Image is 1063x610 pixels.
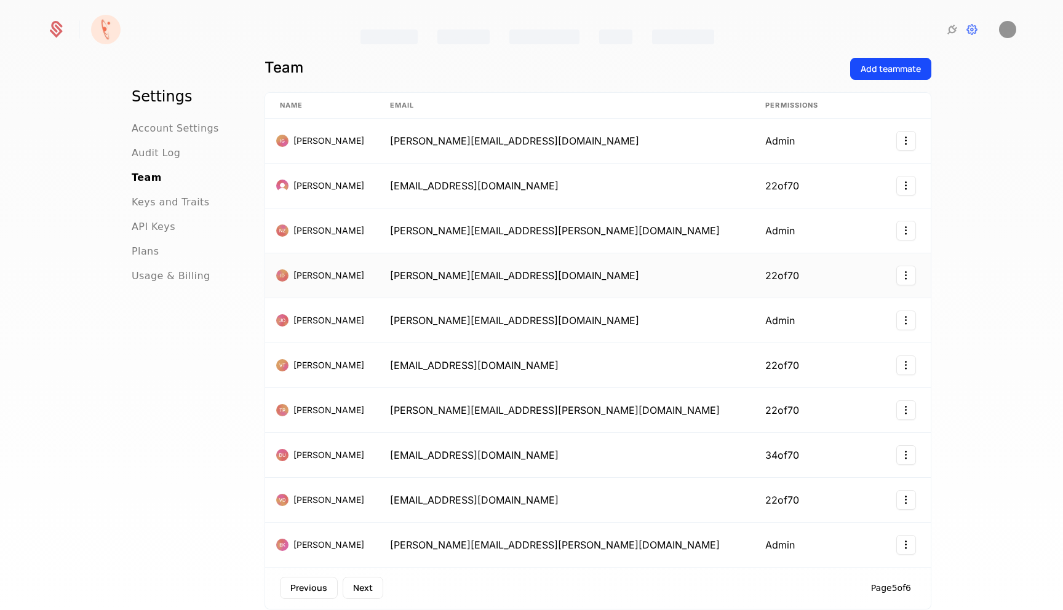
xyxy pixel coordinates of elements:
div: Companies [509,30,579,44]
img: Eric Kennedy [276,539,289,551]
img: Vladana Djordjevic [276,494,289,506]
div: Features [360,30,418,44]
img: Florence [91,15,121,44]
button: Select action [896,311,916,330]
a: Usage & Billing [132,269,210,283]
span: [PERSON_NAME] [293,224,364,237]
nav: Main [132,87,235,283]
span: [PERSON_NAME][EMAIL_ADDRESS][DOMAIN_NAME] [390,314,639,327]
a: API Keys [132,220,175,234]
th: Name [265,93,375,119]
span: Admin [765,224,795,237]
span: [PERSON_NAME] [293,135,364,147]
button: Select action [896,355,916,375]
img: Nikola Zendeli [276,224,289,237]
button: Select action [896,176,916,196]
div: Components [652,30,714,44]
img: Luka Lazic [999,21,1016,38]
button: Select action [896,490,916,510]
button: Next [343,577,383,599]
span: [PERSON_NAME] [293,404,364,416]
button: Select action [896,131,916,151]
a: Audit Log [132,146,180,160]
span: 22 of 70 [765,404,799,416]
span: Admin [765,135,795,147]
a: Account Settings [132,121,219,136]
img: Sanja Kovacevic [276,180,289,192]
div: Catalog [437,30,490,44]
button: Previous [280,577,338,599]
h1: Settings [132,87,235,106]
button: Select action [896,400,916,420]
img: Tom Paresi [276,404,289,416]
span: [PERSON_NAME] [293,494,364,506]
span: [PERSON_NAME][EMAIL_ADDRESS][PERSON_NAME][DOMAIN_NAME] [390,404,720,416]
span: 22 of 70 [765,269,799,282]
button: Select action [896,445,916,465]
div: Page 5 of 6 [871,582,916,594]
span: [EMAIL_ADDRESS][DOMAIN_NAME] [390,449,559,461]
button: Open user button [999,21,1016,38]
span: [PERSON_NAME] [293,539,364,551]
span: [PERSON_NAME][EMAIL_ADDRESS][DOMAIN_NAME] [390,269,639,282]
h1: Team [265,58,840,77]
button: Select action [896,221,916,240]
div: Events [599,30,632,44]
button: Select action [896,266,916,285]
button: Select action [896,535,916,555]
img: Jelena Obradovic [276,314,289,327]
span: 34 of 70 [765,449,799,461]
span: [EMAIL_ADDRESS][DOMAIN_NAME] [390,494,559,506]
th: Permissions [750,93,879,119]
th: Email [375,93,751,119]
span: Admin [765,539,795,551]
img: Dragomir Urdov [276,449,289,461]
a: Keys and Traits [132,195,209,210]
span: [EMAIL_ADDRESS][DOMAIN_NAME] [390,359,559,371]
span: [PERSON_NAME][EMAIL_ADDRESS][PERSON_NAME][DOMAIN_NAME] [390,224,720,237]
a: Team [132,170,162,185]
span: [PERSON_NAME][EMAIL_ADDRESS][PERSON_NAME][DOMAIN_NAME] [390,539,720,551]
span: 22 of 70 [765,494,799,506]
span: [PERSON_NAME][EMAIL_ADDRESS][DOMAIN_NAME] [390,135,639,147]
span: Admin [765,314,795,327]
span: [PERSON_NAME] [293,180,364,192]
span: [PERSON_NAME] [293,449,364,461]
a: Integrations [945,22,960,37]
span: [PERSON_NAME] [293,314,364,327]
span: 22 of 70 [765,359,799,371]
img: Igor Grebenarovic [276,135,289,147]
a: Plans [132,244,159,259]
span: 22 of 70 [765,180,799,192]
span: [PERSON_NAME] [293,359,364,371]
span: [PERSON_NAME] [293,269,364,282]
a: Settings [965,22,979,37]
span: [EMAIL_ADDRESS][DOMAIN_NAME] [390,180,559,192]
div: Add teammate [861,63,921,75]
img: Vlada Todorovic [276,359,289,371]
button: Add teammate [850,58,931,80]
img: Igor Dević [276,269,289,282]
